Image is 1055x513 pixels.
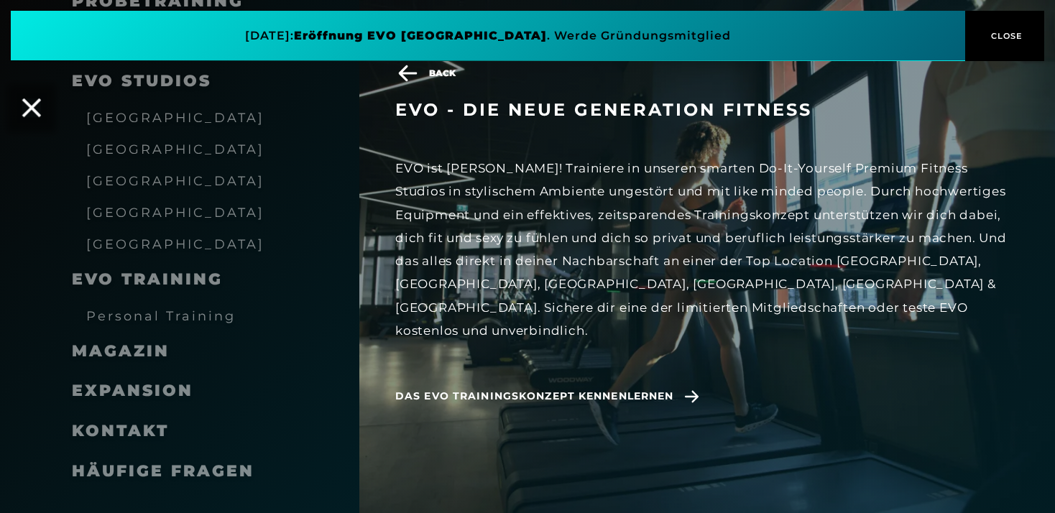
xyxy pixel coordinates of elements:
span: [GEOGRAPHIC_DATA] [86,110,264,125]
button: CLOSE [965,11,1044,61]
h3: EVO - die neue Generation Fitness [395,99,1019,121]
span: CLOSE [987,29,1023,42]
a: EVO Studios [72,71,211,91]
a: [GEOGRAPHIC_DATA] [86,108,264,126]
